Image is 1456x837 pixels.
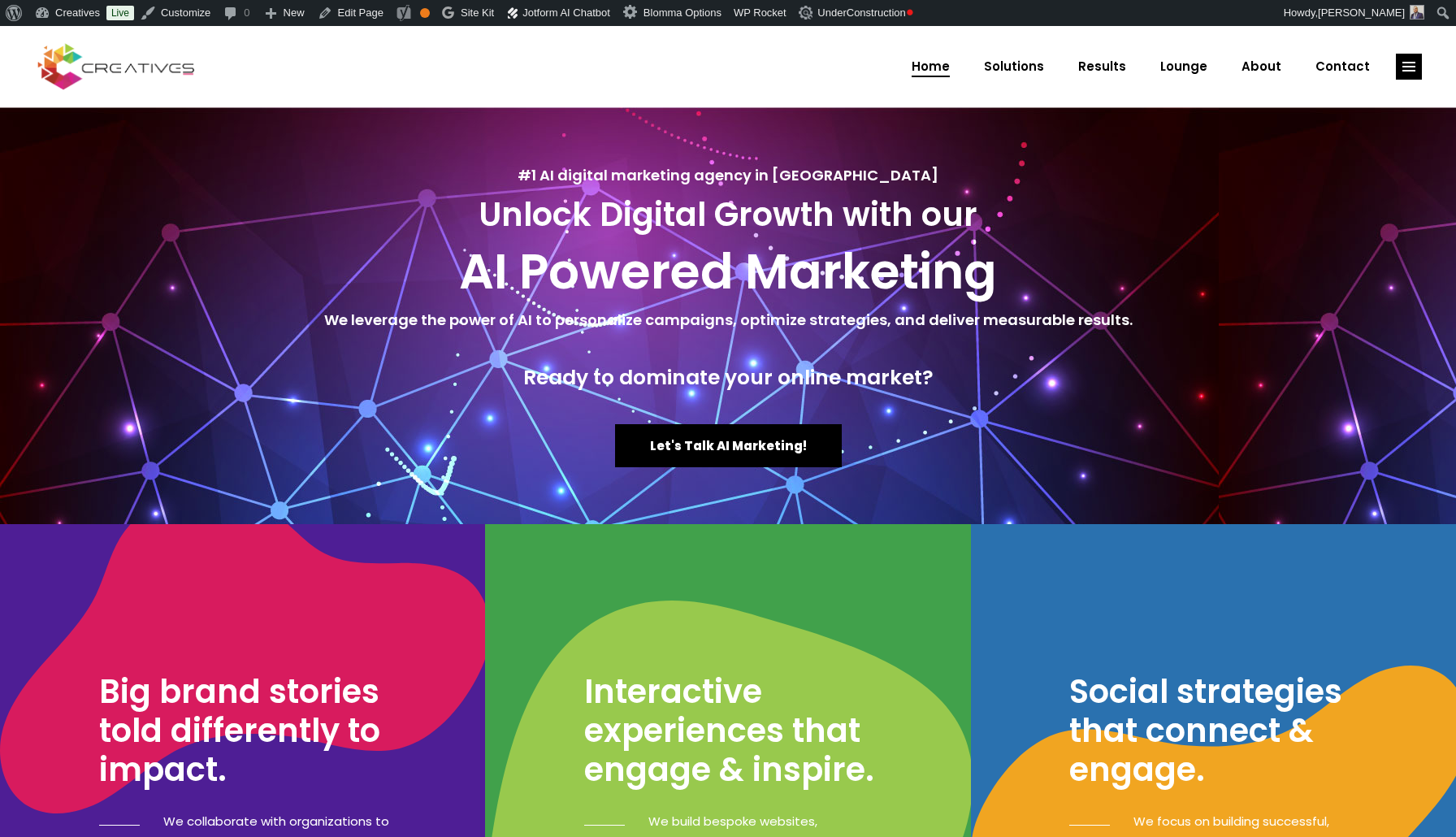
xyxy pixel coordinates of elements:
a: Lounge [1143,46,1224,88]
img: Creatives [34,41,198,92]
img: Creatives | Home [799,6,815,20]
a: Solutions [967,46,1061,88]
a: Live [106,6,134,20]
a: Home [895,46,967,88]
div: OK [420,8,430,18]
a: link [1396,54,1422,80]
a: Results [1061,46,1143,88]
a: About [1224,46,1298,88]
h3: Big brand stories told differently to impact. [99,672,405,789]
span: Solutions [984,46,1044,88]
h4: Ready to dominate your online market? [16,366,1440,390]
a: Let's Talk AI Marketing! [615,424,842,467]
h2: AI Powered Marketing [16,242,1440,301]
span: Lounge [1160,46,1207,88]
h5: We leverage the power of AI to personalize campaigns, optimize strategies, and deliver measurable... [16,309,1440,332]
h3: Interactive experiences that engage & inspire. [584,672,882,789]
a: Contact [1298,46,1387,88]
img: Creatives | Home [1410,5,1424,20]
h3: Social strategies that connect & engage. [1069,672,1367,789]
span: Results [1078,46,1126,88]
h3: Unlock Digital Growth with our [16,195,1440,234]
span: [PERSON_NAME] [1318,7,1405,19]
span: Let's Talk AI Marketing! [650,437,807,454]
span: Site Kit [461,7,494,19]
h5: #1 AI digital marketing agency in [GEOGRAPHIC_DATA] [16,164,1440,187]
span: Home [912,46,950,88]
span: About [1241,46,1281,88]
span: Contact [1315,46,1370,88]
